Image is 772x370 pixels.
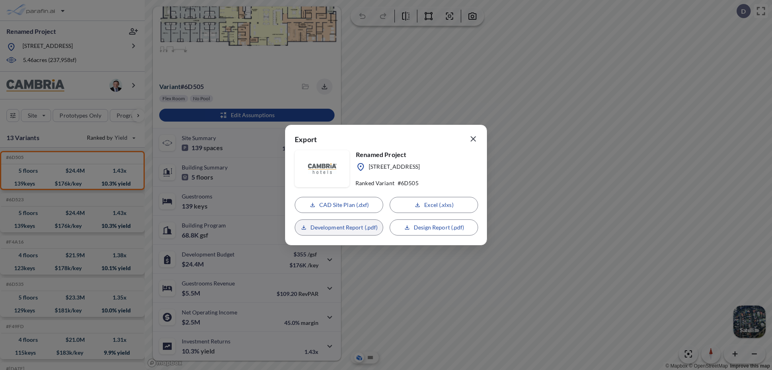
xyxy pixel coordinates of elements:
[390,219,478,236] button: Design Report (.pdf)
[295,219,383,236] button: Development Report (.pdf)
[310,223,378,232] p: Development Report (.pdf)
[319,201,369,209] p: CAD Site Plan (.dxf)
[414,223,464,232] p: Design Report (.pdf)
[424,201,453,209] p: Excel (.xlxs)
[369,163,420,172] p: [STREET_ADDRESS]
[356,150,420,159] p: Renamed Project
[355,180,394,187] p: Ranked Variant
[390,197,478,213] button: Excel (.xlxs)
[295,134,317,147] p: Export
[308,163,337,174] img: floorplanBranLogoPlug
[295,197,383,213] button: CAD Site Plan (.dxf)
[398,180,419,187] p: # 6D505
